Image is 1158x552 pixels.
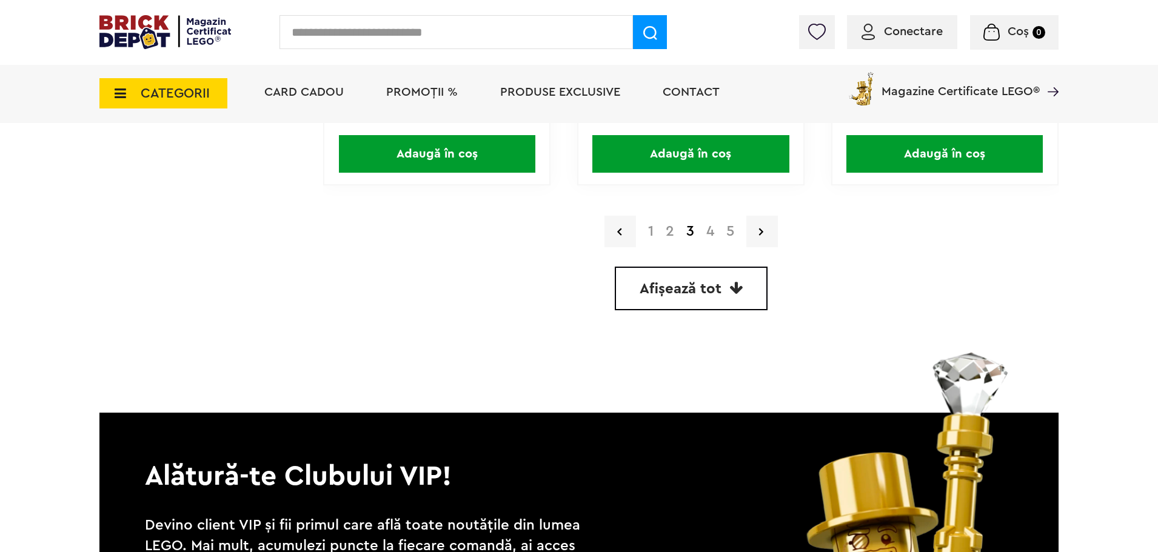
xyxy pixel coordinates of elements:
a: 4 [700,224,720,239]
p: Alătură-te Clubului VIP! [99,413,1059,495]
a: 2 [660,224,680,239]
span: Adaugă în coș [339,135,535,173]
span: Adaugă în coș [846,135,1043,173]
a: Pagina urmatoare [746,216,778,247]
a: Conectare [862,25,943,38]
strong: 3 [680,224,700,239]
a: Magazine Certificate LEGO® [1040,70,1059,82]
a: 5 [720,224,740,239]
span: Afișează tot [640,282,721,296]
a: Pagina precedenta [604,216,636,247]
span: Adaugă în coș [592,135,789,173]
a: Adaugă în coș [578,135,803,173]
a: Contact [663,86,720,98]
span: Conectare [884,25,943,38]
a: 1 [642,224,660,239]
a: Adaugă în coș [832,135,1057,173]
span: Coș [1008,25,1029,38]
a: Afișează tot [615,267,768,310]
a: Card Cadou [264,86,344,98]
small: 0 [1032,26,1045,39]
a: Produse exclusive [500,86,620,98]
a: PROMOȚII % [386,86,458,98]
a: Adaugă în coș [324,135,549,173]
span: Magazine Certificate LEGO® [882,70,1040,98]
span: CATEGORII [141,87,210,100]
